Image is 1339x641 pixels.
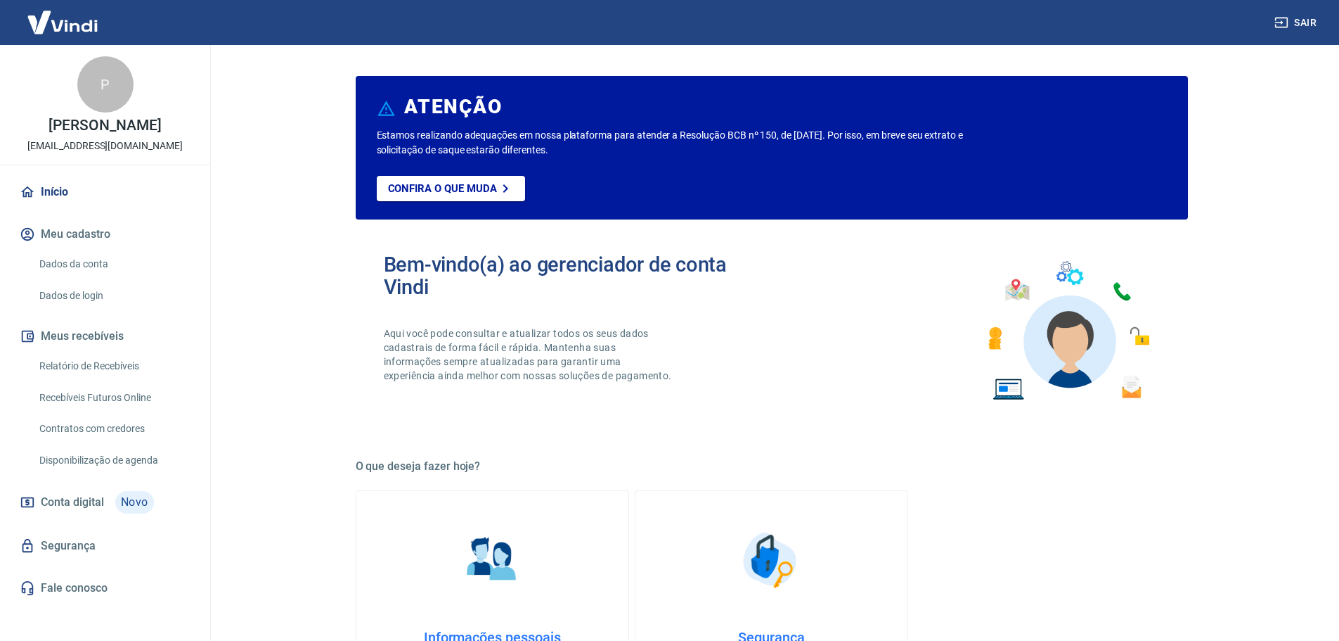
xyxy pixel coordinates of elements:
[34,281,193,310] a: Dados de login
[17,531,193,561] a: Segurança
[34,383,193,412] a: Recebíveis Futuros Online
[457,525,527,595] img: Informações pessoais
[34,446,193,475] a: Disponibilização de agenda
[27,139,183,153] p: [EMAIL_ADDRESS][DOMAIN_NAME]
[384,326,675,383] p: Aqui você pode consultar e atualizar todos os seus dados cadastrais de forma fácil e rápida. Mant...
[17,485,193,519] a: Conta digitalNovo
[384,253,772,298] h2: Bem-vindo(a) ao gerenciador de conta Vindi
[17,1,108,44] img: Vindi
[377,128,1009,158] p: Estamos realizando adequações em nossa plataforma para atender a Resolução BCB nº 150, de [DATE]....
[356,459,1188,474] h5: O que deseja fazer hoje?
[17,321,193,352] button: Meus recebíveis
[736,525,806,595] img: Segurança
[48,118,161,133] p: [PERSON_NAME]
[115,491,154,514] span: Novo
[976,253,1160,409] img: Imagem de um avatar masculino com diversos icones exemplificando as funcionalidades do gerenciado...
[77,56,134,113] div: P
[34,250,193,279] a: Dados da conta
[388,182,497,195] p: Confira o que muda
[17,573,193,604] a: Fale conosco
[34,352,193,381] a: Relatório de Recebíveis
[34,414,193,443] a: Contratos com credores
[1272,10,1322,36] button: Sair
[17,219,193,250] button: Meu cadastro
[17,177,193,208] a: Início
[377,176,525,201] a: Confira o que muda
[41,493,104,512] span: Conta digital
[404,100,502,114] h6: ATENÇÃO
